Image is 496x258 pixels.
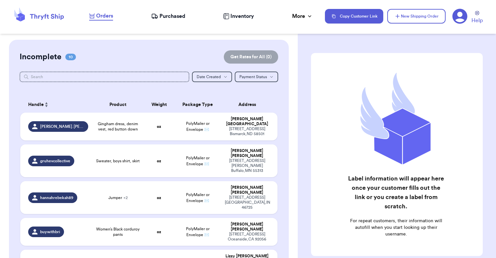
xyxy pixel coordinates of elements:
[225,117,270,127] div: [PERSON_NAME] [GEOGRAPHIC_DATA]
[96,121,140,132] span: Gingham dress, denim vest, red button down
[159,12,185,20] span: Purchased
[225,185,270,195] div: [PERSON_NAME] [PERSON_NAME]
[40,195,73,200] span: hannahrebekah89
[92,97,144,113] th: Product
[20,72,189,82] input: Search
[223,12,254,20] a: Inventory
[348,174,444,211] h2: Label information will appear here once your customer fills out the link or you create a label fr...
[174,97,221,113] th: Package Type
[186,156,210,166] span: PolyMailer or Envelope ✉️
[325,9,383,24] button: Copy Customer Link
[197,75,221,79] span: Date Created
[186,122,210,131] span: PolyMailer or Envelope ✉️
[40,158,70,164] span: gruhevcollective
[225,222,270,232] div: [PERSON_NAME] [PERSON_NAME]
[157,159,161,163] strong: oz
[224,50,278,64] button: Get Rates for All (0)
[186,193,210,203] span: PolyMailer or Envelope ✉️
[96,227,140,237] span: Women’s Black corduroy pants
[348,218,444,237] p: For repeat customers, their information will autofill when you start looking up their username.
[225,148,270,158] div: [PERSON_NAME] [PERSON_NAME]
[20,52,61,62] h2: Incomplete
[239,75,267,79] span: Payment Status
[157,196,161,200] strong: oz
[65,54,76,60] span: 10
[44,101,49,109] button: Sort ascending
[221,97,278,113] th: Address
[230,12,254,20] span: Inventory
[157,125,161,129] strong: oz
[186,227,210,237] span: PolyMailer or Envelope ✉️
[471,11,483,25] a: Help
[292,12,313,20] div: More
[192,72,232,82] button: Date Created
[471,17,483,25] span: Help
[96,158,140,164] span: Sweater, boys shirt, skirt
[225,232,270,242] div: [STREET_ADDRESS] Oceanside , CA 92056
[387,9,446,24] button: New Shipping Order
[28,101,44,108] span: Handle
[144,97,174,113] th: Weight
[108,195,128,200] span: Jumper
[40,229,60,234] span: buywithbri
[89,12,113,21] a: Orders
[40,124,84,129] span: [PERSON_NAME].[PERSON_NAME]
[151,12,185,20] a: Purchased
[225,158,270,173] div: [STREET_ADDRESS][PERSON_NAME] Buffalo , MN 55313
[225,195,270,210] div: [STREET_ADDRESS] [GEOGRAPHIC_DATA] , IN 46725
[96,12,113,20] span: Orders
[225,127,270,136] div: [STREET_ADDRESS] Bismarck , ND 58501
[235,72,278,82] button: Payment Status
[157,230,161,234] strong: oz
[123,196,128,200] span: + 2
